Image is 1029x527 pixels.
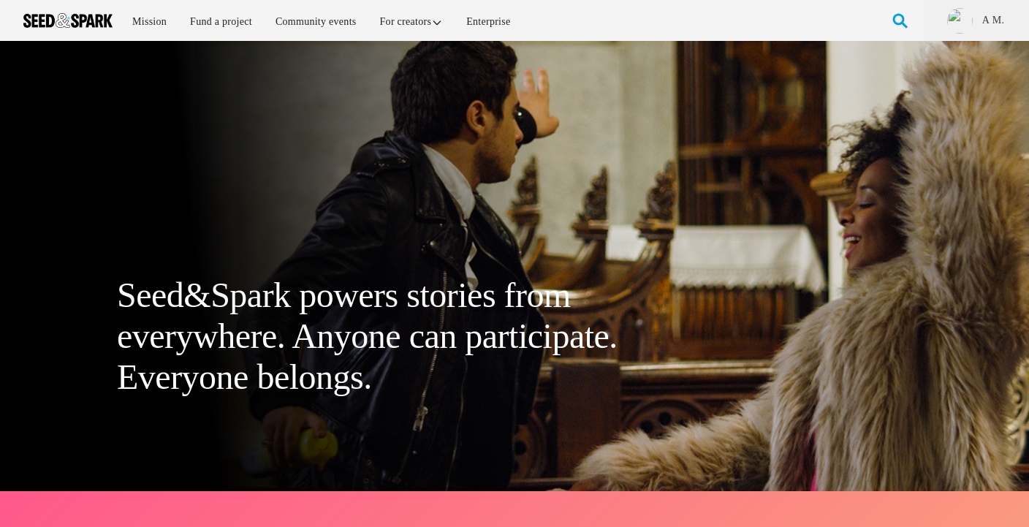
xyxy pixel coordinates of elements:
a: A M. [981,13,1006,28]
a: For creators [370,6,454,37]
a: Mission [122,6,177,37]
a: Community events [265,6,367,37]
h1: Seed&Spark powers stories from everywhere. Anyone can participate. Everyone belongs. [117,275,674,398]
a: Fund a project [180,6,262,37]
a: Enterprise [456,6,520,37]
img: ACg8ocIE23rf2GvqRHT6SdFxcdEFXsvGE16vxd8jjmI3r3KyYnmUYTiF=s96-c [947,8,973,34]
img: Seed amp; Spark [23,13,113,28]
